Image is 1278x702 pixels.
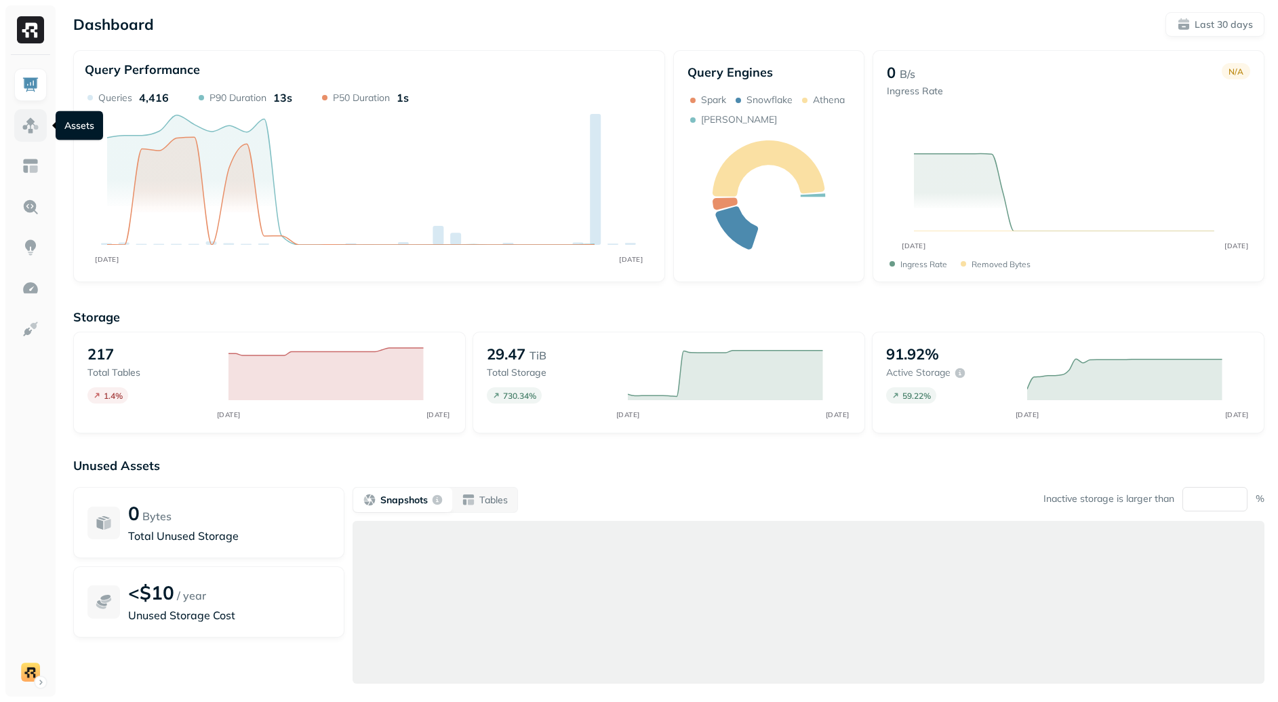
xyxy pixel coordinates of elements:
[273,91,292,104] p: 13s
[104,391,123,401] p: 1.4 %
[22,157,39,175] img: Asset Explorer
[503,391,536,401] p: 730.34 %
[701,113,777,126] p: [PERSON_NAME]
[1043,492,1174,505] p: Inactive storage is larger than
[95,255,119,263] tspan: [DATE]
[333,92,390,104] p: P50 Duration
[216,410,240,419] tspan: [DATE]
[619,255,643,263] tspan: [DATE]
[900,259,947,269] p: Ingress Rate
[87,366,215,379] p: Total tables
[687,64,851,80] p: Query Engines
[128,581,174,604] p: <$10
[487,345,525,364] p: 29.47
[73,309,1264,325] p: Storage
[73,458,1264,473] p: Unused Assets
[530,347,546,364] p: TiB
[22,279,39,297] img: Optimization
[22,198,39,216] img: Query Explorer
[56,111,103,140] div: Assets
[142,508,172,524] p: Bytes
[813,94,845,106] p: Athena
[22,117,39,134] img: Assets
[825,410,849,419] tspan: [DATE]
[22,76,39,94] img: Dashboard
[902,241,926,250] tspan: [DATE]
[1225,241,1249,250] tspan: [DATE]
[887,63,896,82] p: 0
[139,91,169,104] p: 4,416
[1256,492,1264,505] p: %
[98,92,132,104] p: Queries
[1015,410,1039,419] tspan: [DATE]
[886,345,939,364] p: 91.92%
[1195,18,1253,31] p: Last 30 days
[616,410,639,419] tspan: [DATE]
[87,345,114,364] p: 217
[397,91,409,104] p: 1s
[380,494,428,507] p: Snapshots
[886,366,951,379] p: Active storage
[177,587,206,604] p: / year
[887,85,943,98] p: Ingress Rate
[21,663,40,682] img: demo
[85,62,200,77] p: Query Performance
[22,320,39,338] img: Integrations
[902,391,931,401] p: 59.22 %
[972,259,1031,269] p: Removed bytes
[487,366,614,379] p: Total storage
[209,92,266,104] p: P90 Duration
[22,239,39,256] img: Insights
[746,94,793,106] p: Snowflake
[1224,410,1248,419] tspan: [DATE]
[128,607,330,623] p: Unused Storage Cost
[128,528,330,544] p: Total Unused Storage
[17,16,44,43] img: Ryft
[701,94,726,106] p: Spark
[479,494,508,507] p: Tables
[1165,12,1264,37] button: Last 30 days
[73,15,154,34] p: Dashboard
[900,66,915,82] p: B/s
[426,410,450,419] tspan: [DATE]
[128,501,140,525] p: 0
[1229,66,1243,77] p: N/A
